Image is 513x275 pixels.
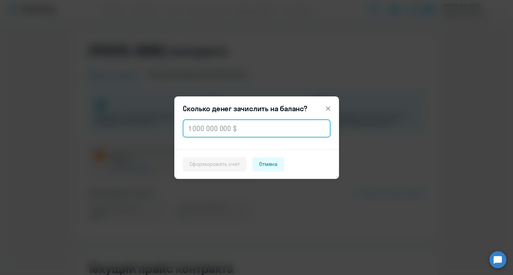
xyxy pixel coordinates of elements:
[259,160,278,168] div: Отмена
[174,104,339,113] header: Сколько денег зачислить на баланс?
[183,119,331,137] input: 1 000 000 000 $
[183,157,246,172] button: Сформировать счет
[252,157,284,172] button: Отмена
[189,160,240,168] div: Сформировать счет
